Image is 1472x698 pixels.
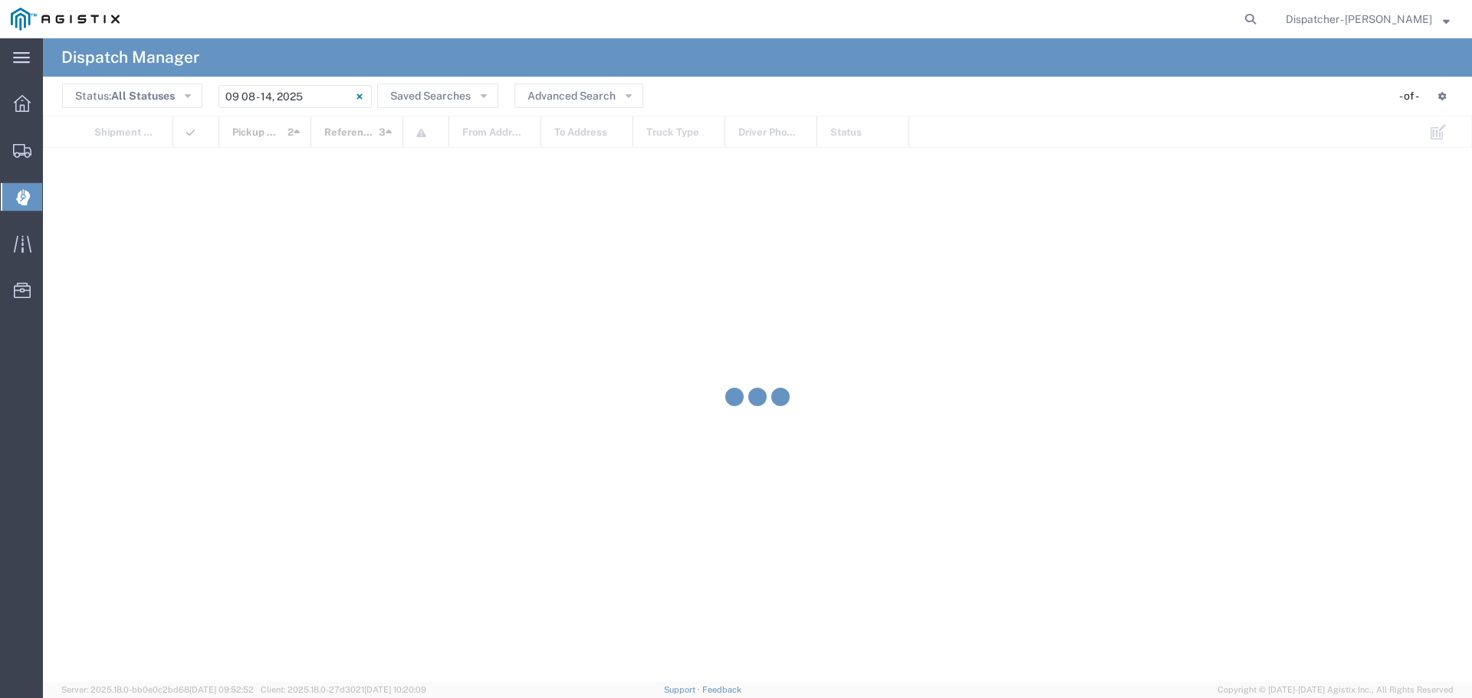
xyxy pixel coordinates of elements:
[664,685,702,694] a: Support
[111,90,175,102] span: All Statuses
[61,685,254,694] span: Server: 2025.18.0-bb0e0c2bd68
[1286,11,1432,28] span: Dispatcher - Eli Amezcua
[62,84,202,108] button: Status:All Statuses
[261,685,426,694] span: Client: 2025.18.0-27d3021
[1217,683,1454,696] span: Copyright © [DATE]-[DATE] Agistix Inc., All Rights Reserved
[189,685,254,694] span: [DATE] 09:52:52
[514,84,643,108] button: Advanced Search
[11,8,120,31] img: logo
[377,84,498,108] button: Saved Searches
[364,685,426,694] span: [DATE] 10:20:09
[1285,10,1451,28] button: Dispatcher - [PERSON_NAME]
[702,685,741,694] a: Feedback
[1399,88,1426,104] div: - of -
[61,38,199,77] h4: Dispatch Manager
